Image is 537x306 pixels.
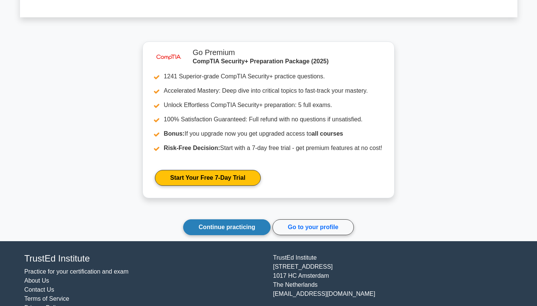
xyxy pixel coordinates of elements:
a: Practice for your certification and exam [24,268,129,275]
a: Continue practicing [183,219,271,235]
a: Go to your profile [272,219,354,235]
a: About Us [24,277,49,284]
h4: TrustEd Institute [24,253,264,264]
a: Start Your Free 7-Day Trial [155,170,261,186]
a: Terms of Service [24,295,69,302]
a: Contact Us [24,286,54,293]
